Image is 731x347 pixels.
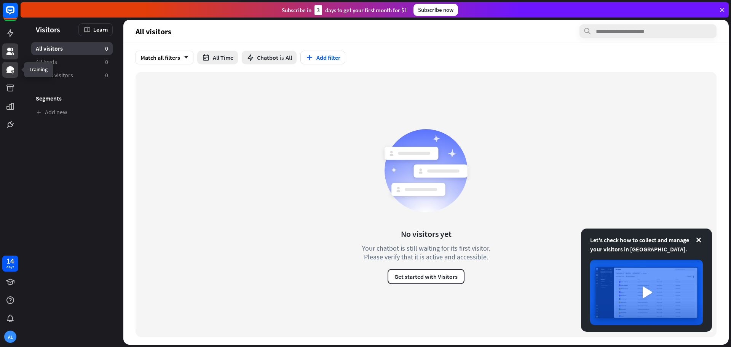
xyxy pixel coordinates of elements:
a: 14 days [2,256,18,272]
div: Your chatbot is still waiting for its first visitor. Please verify that it is active and accessible. [348,244,504,261]
div: Let's check how to collect and manage your visitors in [GEOGRAPHIC_DATA]. [590,235,703,254]
a: All leads 0 [31,56,113,68]
h3: Segments [31,94,113,102]
button: All Time [197,51,238,64]
span: All [286,54,292,61]
div: 14 [6,257,14,264]
i: arrow_down [180,55,188,60]
button: Open LiveChat chat widget [6,3,29,26]
div: Subscribe now [413,4,458,16]
span: All visitors [36,45,63,53]
span: Visitors [36,25,60,34]
aside: 0 [105,45,108,53]
button: Add filter [300,51,345,64]
aside: 0 [105,58,108,66]
span: All leads [36,58,57,66]
div: AL [4,331,16,343]
div: Match all filters [136,51,193,64]
span: All visitors [136,27,171,36]
span: Chatbot [257,54,278,61]
span: Recent visitors [36,71,73,79]
span: Learn [93,26,108,33]
a: Recent visitors 0 [31,69,113,82]
a: Add new [31,106,113,118]
aside: 0 [105,71,108,79]
div: No visitors yet [401,229,452,239]
img: image [590,260,703,325]
span: is [280,54,284,61]
div: Subscribe in days to get your first month for $1 [282,5,407,15]
div: days [6,264,14,270]
button: Get started with Visitors [388,269,464,284]
div: 3 [314,5,322,15]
